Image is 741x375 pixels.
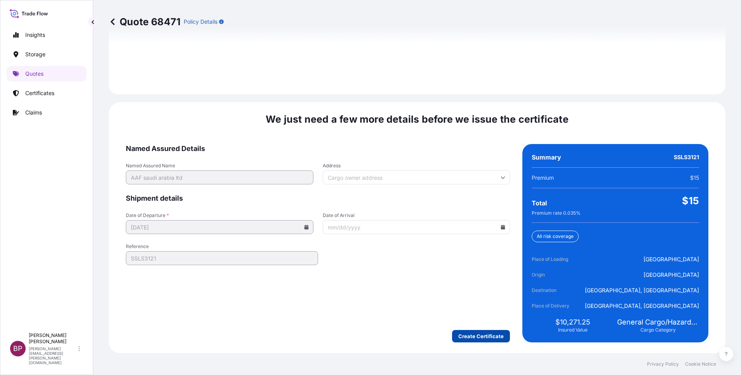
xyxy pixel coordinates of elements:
p: Certificates [25,89,54,97]
span: Total [532,199,547,207]
input: mm/dd/yyyy [323,220,510,234]
span: SSLS3121 [674,153,699,161]
span: Origin [532,271,575,279]
input: mm/dd/yyyy [126,220,313,234]
span: Named Assured Details [126,144,510,153]
span: $10,271.25 [555,318,590,327]
p: Quotes [25,70,43,78]
p: Insights [25,31,45,39]
span: Date of Arrival [323,212,510,219]
span: [GEOGRAPHIC_DATA], [GEOGRAPHIC_DATA] [585,286,699,294]
span: We just need a few more details before we issue the certificate [266,113,569,125]
p: [PERSON_NAME][EMAIL_ADDRESS][PERSON_NAME][DOMAIN_NAME] [29,346,77,365]
span: Insured Value [558,327,588,333]
span: Reference [126,243,318,250]
p: Storage [25,50,45,58]
a: Insights [7,27,87,43]
a: Cookie Notice [685,361,716,367]
span: Address [323,163,510,169]
p: Create Certificate [458,332,504,340]
span: BP [13,345,23,352]
span: Place of Loading [532,255,575,263]
button: Create Certificate [452,330,510,342]
a: Storage [7,47,87,62]
input: Your internal reference [126,251,318,265]
span: Premium rate 0.035 % [532,210,581,216]
span: Summary [532,153,561,161]
p: Policy Details [184,18,217,26]
a: Certificates [7,85,87,101]
span: [GEOGRAPHIC_DATA], [GEOGRAPHIC_DATA] [585,302,699,310]
span: Cargo Category [640,327,676,333]
p: [PERSON_NAME] [PERSON_NAME] [29,332,77,345]
span: [GEOGRAPHIC_DATA] [644,271,699,279]
span: Named Assured Name [126,163,313,169]
span: [GEOGRAPHIC_DATA] [644,255,699,263]
span: Date of Departure [126,212,313,219]
a: Claims [7,105,87,120]
a: Privacy Policy [647,361,679,367]
span: Place of Delivery [532,302,575,310]
span: $15 [682,194,699,207]
span: Shipment details [126,194,510,203]
p: Claims [25,109,42,116]
div: All risk coverage [532,231,579,242]
span: Premium [532,174,554,182]
span: General Cargo/Hazardous Material [617,318,699,327]
p: Quote 68471 [109,16,181,28]
span: $15 [690,174,699,182]
input: Cargo owner address [323,170,510,184]
span: Destination [532,286,575,294]
a: Quotes [7,66,87,82]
